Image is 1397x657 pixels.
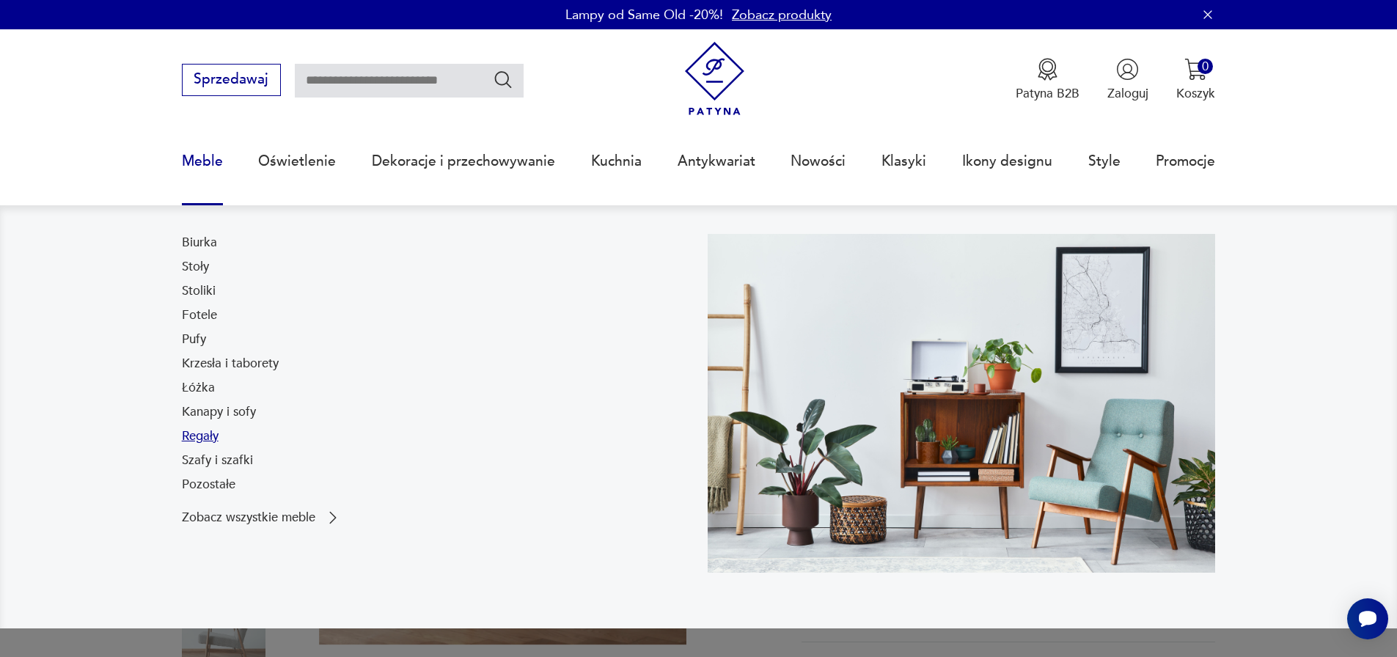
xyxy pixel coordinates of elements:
[1198,59,1213,74] div: 0
[678,42,752,116] img: Patyna - sklep z meblami i dekoracjami vintage
[708,234,1216,573] img: 969d9116629659dbb0bd4e745da535dc.jpg
[591,128,642,195] a: Kuchnia
[182,282,216,300] a: Stoliki
[182,307,217,324] a: Fotele
[1107,58,1148,102] button: Zaloguj
[1184,58,1207,81] img: Ikona koszyka
[372,128,555,195] a: Dekoracje i przechowywanie
[1088,128,1121,195] a: Style
[1107,85,1148,102] p: Zaloguj
[1016,58,1079,102] a: Ikona medaluPatyna B2B
[1036,58,1059,81] img: Ikona medalu
[962,128,1052,195] a: Ikony designu
[182,128,223,195] a: Meble
[182,476,235,493] a: Pozostałe
[182,509,342,526] a: Zobacz wszystkie meble
[791,128,846,195] a: Nowości
[182,234,217,252] a: Biurka
[732,6,832,24] a: Zobacz produkty
[1116,58,1139,81] img: Ikonka użytkownika
[678,128,755,195] a: Antykwariat
[182,355,279,372] a: Krzesła i taborety
[182,331,206,348] a: Pufy
[182,379,215,397] a: Łóżka
[1016,58,1079,102] button: Patyna B2B
[1156,128,1215,195] a: Promocje
[182,75,281,87] a: Sprzedawaj
[493,69,514,90] button: Szukaj
[881,128,926,195] a: Klasyki
[182,512,315,524] p: Zobacz wszystkie meble
[182,258,209,276] a: Stoły
[565,6,723,24] p: Lampy od Same Old -20%!
[1176,58,1215,102] button: 0Koszyk
[1347,598,1388,639] iframe: Smartsupp widget button
[182,64,281,96] button: Sprzedawaj
[182,427,219,445] a: Regały
[1176,85,1215,102] p: Koszyk
[182,452,253,469] a: Szafy i szafki
[1016,85,1079,102] p: Patyna B2B
[258,128,336,195] a: Oświetlenie
[182,403,256,421] a: Kanapy i sofy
